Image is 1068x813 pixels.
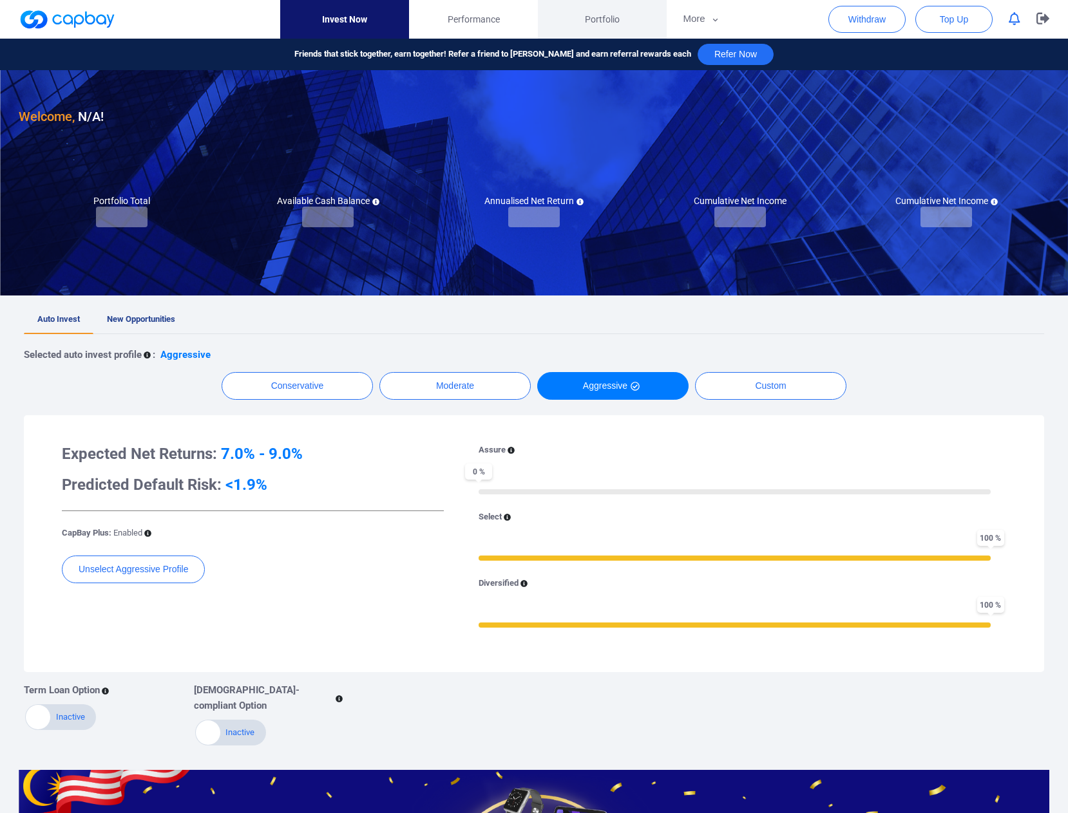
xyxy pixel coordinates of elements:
[153,347,155,362] p: :
[379,372,531,400] button: Moderate
[915,6,993,33] button: Top Up
[277,195,379,207] h5: Available Cash Balance
[194,682,334,713] p: [DEMOGRAPHIC_DATA]-compliant Option
[484,195,584,207] h5: Annualised Net Return
[19,109,75,124] span: Welcome,
[537,372,689,400] button: Aggressive
[448,12,500,26] span: Performance
[62,556,205,583] button: Unselect Aggressive Profile
[19,106,104,127] h3: N/A !
[695,372,846,400] button: Custom
[698,44,774,65] button: Refer Now
[294,48,691,61] span: Friends that stick together, earn together! Refer a friend to [PERSON_NAME] and earn referral rew...
[465,463,492,480] span: 0 %
[24,347,142,362] p: Selected auto invest profile
[585,12,620,26] span: Portfolio
[62,444,444,464] h3: Expected Net Returns:
[694,195,787,207] h5: Cumulative Net Income
[107,314,175,324] span: New Opportunities
[160,347,211,362] p: Aggressive
[221,445,303,463] span: 7.0% - 9.0%
[940,13,968,26] span: Top Up
[62,527,142,540] p: CapBay Plus:
[828,6,906,33] button: Withdraw
[37,314,80,324] span: Auto Invest
[222,372,373,400] button: Conservative
[62,474,444,495] h3: Predicted Default Risk:
[895,195,998,207] h5: Cumulative Net Income
[24,682,100,698] p: Term Loan Option
[479,510,502,524] p: Select
[479,577,519,590] p: Diversified
[479,444,506,457] p: Assure
[113,528,142,537] span: Enabled
[225,476,267,494] span: <1.9%
[93,195,150,207] h5: Portfolio Total
[977,597,1004,613] span: 100 %
[977,530,1004,546] span: 100 %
